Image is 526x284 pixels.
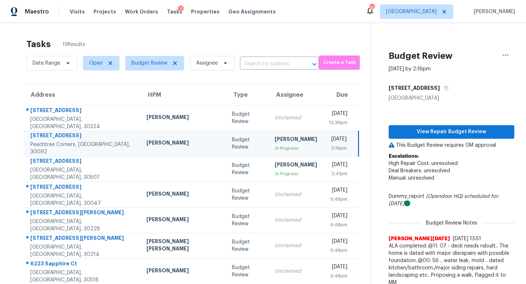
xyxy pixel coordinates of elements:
span: Open [89,60,103,67]
div: [PERSON_NAME] [146,190,221,199]
div: [STREET_ADDRESS][PERSON_NAME] [30,234,135,243]
div: 2:16pm [329,145,347,152]
div: Unclaimed [275,191,317,198]
div: [PERSON_NAME] [146,216,221,225]
span: Geo Assignments [228,8,276,15]
span: Projects [94,8,116,15]
div: [PERSON_NAME] [146,139,221,148]
span: Budget Review Notes [422,219,482,227]
div: [GEOGRAPHIC_DATA], [GEOGRAPHIC_DATA], 30214 [30,243,135,258]
div: Peachtree Corners, [GEOGRAPHIC_DATA], 30092 [30,141,135,156]
span: Budget Review [131,60,167,67]
div: [DATE] [329,135,347,145]
h2: Budget Review [389,52,453,60]
div: Dummy_report [389,193,514,207]
span: [PERSON_NAME][DATE] [389,235,450,242]
span: Maestro [25,8,49,15]
span: Visits [70,8,85,15]
div: Unclaimed [275,114,317,122]
div: [DATE] [329,263,347,272]
div: 104 [369,4,374,12]
div: [GEOGRAPHIC_DATA], [GEOGRAPHIC_DATA], 30507 [30,166,135,181]
div: Unclaimed [275,242,317,249]
div: 2:41pm [329,170,347,177]
span: Assignee [196,60,218,67]
span: Date Range [33,60,60,67]
span: Work Orders [125,8,158,15]
button: Copy Address [440,81,450,95]
span: View Repair Budget Review [394,127,508,137]
div: [STREET_ADDRESS] [30,132,135,141]
div: [PERSON_NAME] [146,267,221,276]
span: Create a Task [323,58,356,67]
button: Open [309,59,320,69]
span: [DATE] 13:51 [453,236,481,241]
div: 12:39pm [329,119,347,126]
th: Due [323,85,359,105]
div: Unclaimed [275,268,317,275]
span: [PERSON_NAME] [471,8,515,15]
th: Type [226,85,269,105]
button: Create a Task [319,55,360,70]
div: [GEOGRAPHIC_DATA], [GEOGRAPHIC_DATA], 30518 [30,269,135,284]
div: [PERSON_NAME] [146,114,221,123]
th: Address [23,85,141,105]
div: Budget Review [232,136,263,151]
h2: Tasks [26,41,51,48]
div: [PERSON_NAME] [PERSON_NAME] [146,238,221,254]
input: Search by address [240,58,298,70]
div: Unclaimed [275,216,317,224]
div: [PERSON_NAME] [275,161,317,170]
div: Budget Review [232,111,263,125]
div: [STREET_ADDRESS][PERSON_NAME] [30,209,135,218]
th: Assignee [269,85,323,105]
div: [DATE] [329,212,347,221]
span: 19 Results [62,41,85,48]
b: Escalations: [389,154,419,159]
div: In Progress [275,145,317,152]
div: [DATE] by 2:16pm [389,65,431,73]
i: (Opendoor HQ) [426,194,463,199]
span: Tasks [167,9,182,14]
div: [STREET_ADDRESS] [30,157,135,166]
div: [STREET_ADDRESS] [30,183,135,192]
div: Budget Review [232,238,263,253]
button: View Repair Budget Review [389,125,514,139]
span: [GEOGRAPHIC_DATA] [386,8,437,15]
div: [DATE] [329,238,347,247]
div: [DATE] [329,187,347,196]
div: 2 [178,5,184,13]
h5: [STREET_ADDRESS] [389,84,440,92]
div: 5:48pm [329,221,347,229]
div: Budget Review [232,213,263,227]
div: 6223 Sapphire Ct [30,260,135,269]
div: [DATE] [329,161,347,170]
div: [GEOGRAPHIC_DATA], [GEOGRAPHIC_DATA], 30047 [30,192,135,207]
div: In Progress [275,170,317,177]
span: Manual: unresolved [389,176,434,181]
span: Properties [191,8,220,15]
span: High Repair Cost: unresolved [389,161,458,166]
div: [DATE] [329,110,347,119]
div: Budget Review [232,162,263,176]
div: Budget Review [232,187,263,202]
div: [GEOGRAPHIC_DATA], [GEOGRAPHIC_DATA], 30228 [30,218,135,233]
div: [STREET_ADDRESS] [30,107,135,116]
div: 5:48pm [329,272,347,280]
span: Deal Breakers: unresolved [389,168,450,173]
p: This Budget Review requires GM approval [389,142,514,149]
div: [GEOGRAPHIC_DATA], [GEOGRAPHIC_DATA], 30324 [30,116,135,130]
th: HPM [141,85,226,105]
div: [GEOGRAPHIC_DATA] [389,95,514,102]
i: scheduled for: [DATE] [389,194,499,206]
div: [PERSON_NAME] [275,135,317,145]
div: 5:48pm [329,196,347,203]
div: Budget Review [232,264,263,279]
div: 5:48pm [329,247,347,254]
